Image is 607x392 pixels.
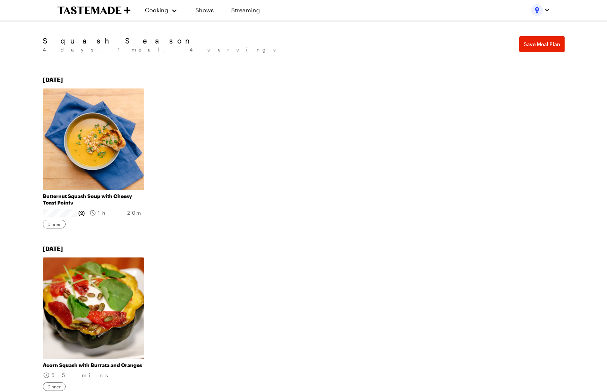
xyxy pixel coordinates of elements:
[531,4,550,16] button: Profile picture
[43,36,284,45] h1: Squash Season
[43,362,144,368] a: Acorn Squash with Burrata and Oranges
[145,7,168,13] span: Cooking
[43,245,63,252] span: [DATE]
[519,36,565,52] button: Save Meal Plan
[145,1,178,19] button: Cooking
[43,46,284,53] span: 4 days , 1 meal , 4 servings
[524,41,560,48] span: Save Meal Plan
[57,6,130,15] a: To Tastemade Home Page
[43,193,144,206] a: Butternut Squash Soup with Cheesy Toast Points
[43,76,63,83] span: [DATE]
[531,4,543,16] img: Profile picture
